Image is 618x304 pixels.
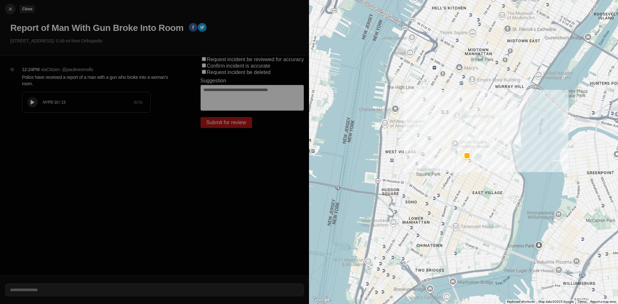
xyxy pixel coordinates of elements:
[43,100,134,105] div: NYPD 10 / 13
[207,57,304,62] label: Request incident be reviewed for accuracy
[201,78,226,84] label: Suggestion
[207,63,270,69] label: Confirm incident is accurate
[5,4,15,14] button: cancelClose
[134,100,143,105] div: 30.5 s
[201,117,252,128] button: Submit for review
[507,299,535,304] button: Keyboard shortcuts
[311,296,332,304] a: Open this area in Google Maps (opens a new window)
[22,74,175,87] p: Police have received a report of a man with a gun who broke into a woman's room.
[207,69,271,75] label: Request incident be deleted
[311,296,332,304] img: Google
[189,23,198,33] button: facebook
[577,300,586,303] a: Terms
[538,300,574,303] span: Map data ©2025 Google
[41,66,93,73] p: via Citizen · @ paulineomollo
[7,6,14,12] img: cancel
[22,66,40,73] p: 12:24PM
[198,23,207,33] button: twitter
[10,22,183,34] h1: Report of Man With Gun Broke Into Room
[22,7,32,11] small: Close
[590,300,616,303] a: Report a map error
[10,38,304,44] p: [STREET_ADDRESS] · 0.49 mi from Orthopedic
